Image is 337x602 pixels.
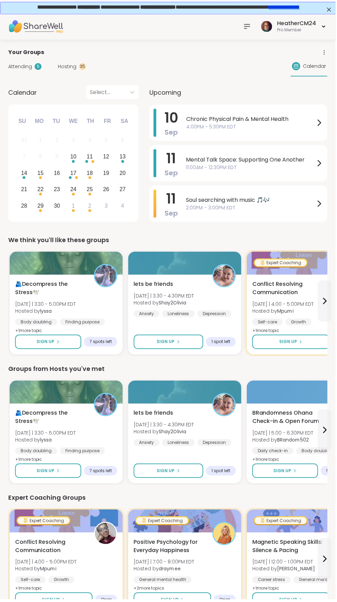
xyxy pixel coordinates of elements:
[83,114,98,129] div: Th
[104,169,110,178] div: 19
[83,150,98,165] div: Choose Thursday, September 11th, 2025
[95,525,117,547] img: Mpumi
[33,167,48,181] div: Choose Monday, September 15th, 2025
[253,320,284,327] div: Self-care
[262,21,273,32] img: HeatherCM24
[256,261,308,268] div: Expert Coaching
[134,423,195,430] span: [DATE] | 3:30 - 4:30PM EDT
[187,156,316,165] span: Mental Talk Space: Supporting One Another
[50,167,65,181] div: Choose Tuesday, September 16th, 2025
[104,153,110,162] div: 12
[54,186,60,195] div: 23
[214,266,236,288] img: Shay2Olivia
[165,169,179,178] span: Sep
[281,340,298,346] span: Sign Up
[15,540,87,557] span: Conflict Resolving Communication
[17,134,32,148] div: Not available Sunday, August 31st, 2025
[134,294,195,301] span: [DATE] | 3:30 - 4:30PM EDT
[50,134,65,148] div: Not available Tuesday, September 2nd, 2025
[137,520,189,527] div: Expert Coaching
[99,167,114,181] div: Choose Friday, September 19th, 2025
[134,568,195,575] span: Hosted by
[15,438,76,445] span: Hosted by
[116,183,130,198] div: Choose Saturday, September 27th, 2025
[38,186,44,195] div: 22
[95,266,117,288] img: lyssa
[21,186,27,195] div: 21
[158,470,176,476] span: Sign Up
[66,199,81,214] div: Choose Wednesday, October 1st, 2025
[15,579,46,586] div: Self-care
[21,169,27,178] div: 14
[66,167,81,181] div: Choose Wednesday, September 17th, 2025
[56,153,59,162] div: 9
[214,396,236,417] img: Shay2Olivia
[71,153,77,162] div: 10
[71,186,77,195] div: 24
[134,466,204,480] button: Sign Up
[17,167,32,181] div: Choose Sunday, September 14th, 2025
[15,568,77,575] span: Hosted by
[83,199,98,214] div: Choose Thursday, October 2nd, 2025
[39,153,42,162] div: 8
[40,438,52,445] b: lyssa
[88,202,92,211] div: 2
[15,411,87,427] span: 🫂Decompress the Stress🕊️
[256,520,308,527] div: Expert Coaching
[15,449,57,456] div: Body doubling
[90,341,112,346] span: 7 spots left
[23,153,26,162] div: 7
[134,430,195,437] span: Hosted by
[50,199,65,214] div: Choose Tuesday, September 30th, 2025
[54,202,60,211] div: 30
[163,441,196,448] div: Loneliness
[116,134,130,148] div: Not available Saturday, September 6th, 2025
[120,153,126,162] div: 13
[95,396,117,417] img: lyssa
[32,114,47,129] div: Mo
[49,579,75,586] div: Growth
[56,136,59,145] div: 2
[33,150,48,165] div: Not available Monday, September 8th, 2025
[198,441,232,448] div: Depression
[40,568,57,575] b: Mpumi
[187,124,316,131] span: 4:00PM - 5:30PM EDT
[99,199,114,214] div: Choose Friday, October 3rd, 2025
[60,449,105,456] div: Finding purpose
[33,199,48,214] div: Choose Monday, September 29th, 2025
[66,114,81,129] div: We
[38,169,44,178] div: 15
[8,14,63,39] img: ShareWell Nav Logo
[212,470,231,476] span: 1 spot left
[72,202,75,211] div: 1
[278,438,310,445] b: BRandom502
[8,495,329,505] div: Expert Coaching Groups
[117,114,133,129] div: Sa
[17,183,32,198] div: Choose Sunday, September 21st, 2025
[21,202,27,211] div: 28
[134,540,206,557] span: Positive Psychology for Everyday Happiness
[8,63,32,71] span: Attending
[278,309,295,316] b: Mpumi
[72,136,75,145] div: 3
[105,136,108,145] div: 5
[99,150,114,165] div: Choose Friday, September 12th, 2025
[167,149,177,169] span: 11
[39,136,42,145] div: 1
[88,136,92,145] div: 4
[166,128,179,138] span: Sep
[83,183,98,198] div: Choose Thursday, September 25th, 2025
[134,441,160,448] div: Anxiety
[253,281,325,298] span: Conflict Resolving Communication
[187,165,316,172] span: 11:00AM - 12:30PM EDT
[15,309,76,316] span: Hosted by
[122,202,125,211] div: 4
[54,169,60,178] div: 16
[8,49,44,57] span: Your Groups
[253,302,315,309] span: [DATE] | 4:00 - 5:00PM EDT
[15,336,82,351] button: Sign Up
[15,466,82,480] button: Sign Up
[134,411,174,419] span: lets be friends
[134,336,204,351] button: Sign Up
[120,186,126,195] div: 27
